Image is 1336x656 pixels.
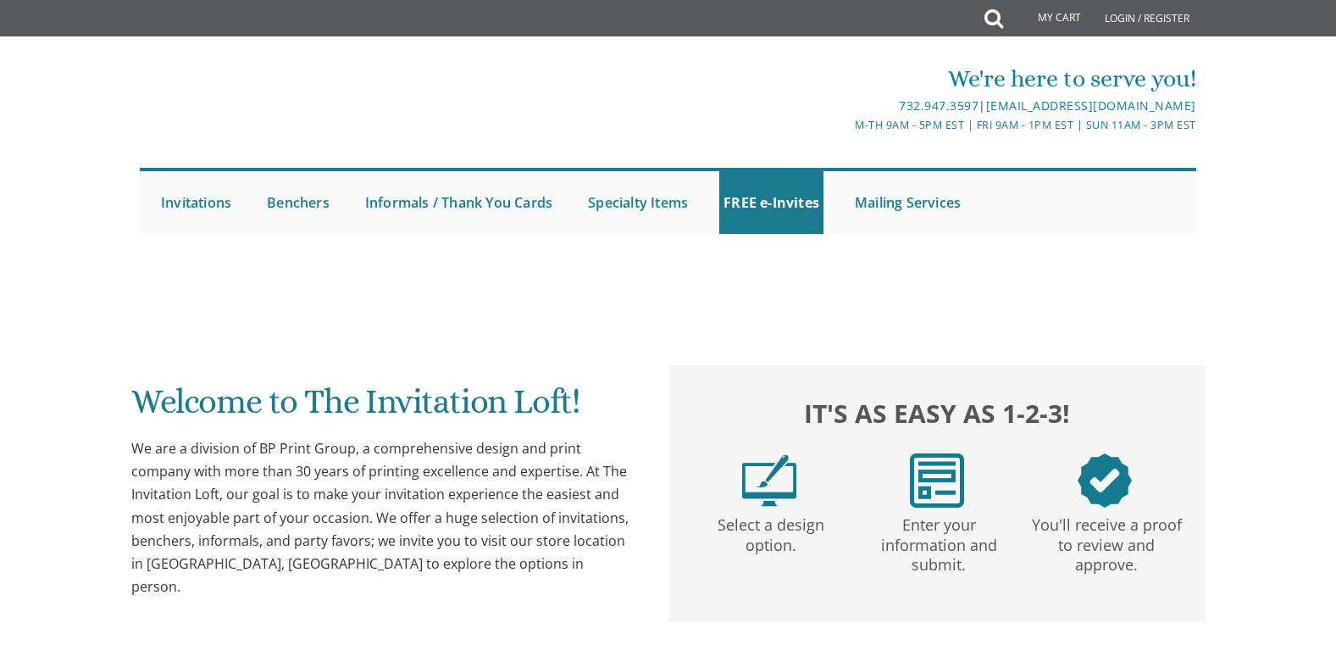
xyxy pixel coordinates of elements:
[685,394,1189,432] h2: It's as easy as 1-2-3!
[742,453,796,508] img: step1.png
[131,437,635,598] div: We are a division of BP Print Group, a comprehensive design and print company with more than 30 y...
[361,171,557,234] a: Informals / Thank You Cards
[910,453,964,508] img: step2.png
[1078,453,1132,508] img: step3.png
[1026,508,1187,575] p: You'll receive a proof to review and approve.
[899,97,978,114] a: 732.947.3597
[493,116,1196,134] div: M-Th 9am - 5pm EST | Fri 9am - 1pm EST | Sun 11am - 3pm EST
[1001,2,1093,36] a: My Cart
[584,171,692,234] a: Specialty Items
[131,383,635,433] h1: Welcome to The Invitation Loft!
[851,171,965,234] a: Mailing Services
[493,62,1196,96] div: We're here to serve you!
[858,508,1019,575] p: Enter your information and submit.
[719,171,823,234] a: FREE e-Invites
[986,97,1196,114] a: [EMAIL_ADDRESS][DOMAIN_NAME]
[263,171,334,234] a: Benchers
[493,96,1196,116] div: |
[157,171,236,234] a: Invitations
[690,508,851,556] p: Select a design option.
